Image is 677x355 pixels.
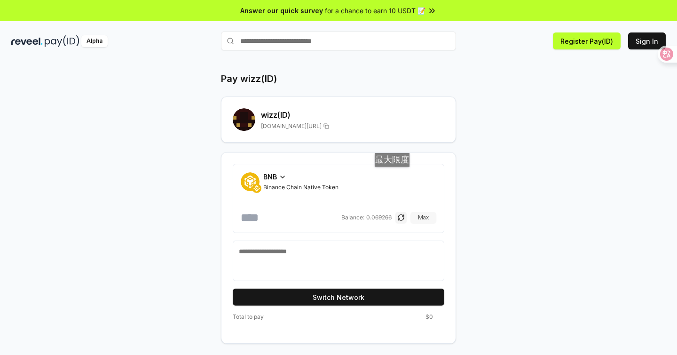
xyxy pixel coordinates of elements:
[410,212,436,223] button: Max
[233,313,264,321] span: Total to pay
[553,32,621,49] button: Register Pay(ID)
[325,6,425,16] span: for a chance to earn 10 USDT 📝
[341,214,364,221] span: Balance:
[252,184,261,193] img: BNB Smart Chain
[366,214,392,221] span: 0.069266
[11,35,43,47] img: reveel_dark
[81,35,108,47] div: Alpha
[261,122,322,130] span: [DOMAIN_NAME][URL]
[261,109,444,121] h2: wizz (ID)
[221,72,277,85] h1: Pay wizz(ID)
[628,32,666,49] button: Sign In
[425,313,433,321] span: $0
[45,35,79,47] img: pay_id
[233,289,444,306] button: Switch Network
[263,184,338,191] span: Binance Chain Native Token
[240,6,323,16] span: Answer our quick survey
[241,172,260,191] img: Binance Chain Native Token
[263,172,277,182] span: BNB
